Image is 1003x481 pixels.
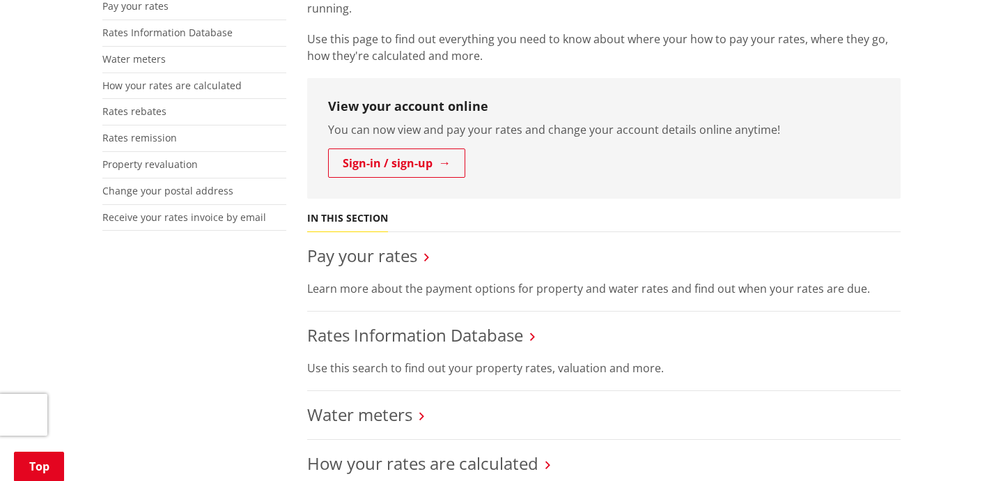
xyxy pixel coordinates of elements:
a: How your rates are calculated [102,79,242,92]
a: Receive your rates invoice by email [102,211,266,224]
a: Water meters [307,403,412,426]
a: How your rates are calculated [307,452,538,475]
a: Property revaluation [102,158,198,171]
a: Rates rebates [102,105,166,118]
p: Use this search to find out your property rates, valuation and more. [307,360,901,376]
a: Rates Information Database [307,323,523,346]
a: Water meters [102,52,166,66]
a: Rates remission [102,131,177,144]
iframe: Messenger Launcher [939,422,989,473]
a: Change your postal address [102,184,233,197]
a: Sign-in / sign-up [328,148,465,178]
a: Top [14,452,64,481]
h5: In this section [307,213,388,224]
a: Pay your rates [307,244,417,267]
p: Use this page to find out everything you need to know about where your how to pay your rates, whe... [307,31,901,64]
p: Learn more about the payment options for property and water rates and find out when your rates ar... [307,280,901,297]
a: Rates Information Database [102,26,233,39]
p: You can now view and pay your rates and change your account details online anytime! [328,121,880,138]
h3: View your account online [328,99,880,114]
